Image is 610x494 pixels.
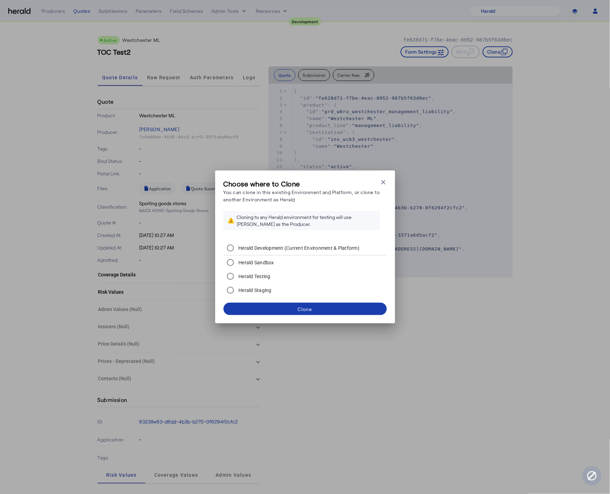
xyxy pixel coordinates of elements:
[224,179,380,189] h3: Choose where to Clone
[237,287,272,294] label: Herald Staging
[237,245,360,251] label: Herald Development (Current Environment & Platform)
[298,305,312,313] div: Clone
[237,214,375,228] div: Cloning to any Herald environment for testing will use [PERSON_NAME] as the Producer.
[224,189,380,203] p: You can clone in this existing Environment and Platform, or clone to another Environment as Herald
[237,273,271,280] label: Herald Testing
[224,303,387,315] button: Clone
[237,259,274,266] label: Herald Sandbox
